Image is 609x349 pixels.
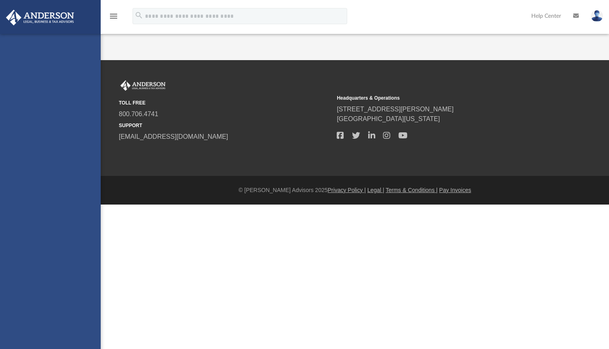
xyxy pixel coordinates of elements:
a: [GEOGRAPHIC_DATA][US_STATE] [337,115,440,122]
img: User Pic [591,10,603,22]
div: © [PERSON_NAME] Advisors 2025 [101,186,609,194]
small: Headquarters & Operations [337,94,549,102]
img: Anderson Advisors Platinum Portal [4,10,77,25]
small: TOLL FREE [119,99,331,107]
a: Pay Invoices [439,187,471,193]
a: Terms & Conditions | [386,187,438,193]
a: Privacy Policy | [328,187,366,193]
a: [STREET_ADDRESS][PERSON_NAME] [337,106,454,113]
a: 800.706.4741 [119,111,158,117]
i: search [135,11,143,20]
small: SUPPORT [119,122,331,129]
i: menu [109,11,118,21]
a: Legal | [367,187,384,193]
a: menu [109,15,118,21]
img: Anderson Advisors Platinum Portal [119,80,167,91]
a: [EMAIL_ADDRESS][DOMAIN_NAME] [119,133,228,140]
